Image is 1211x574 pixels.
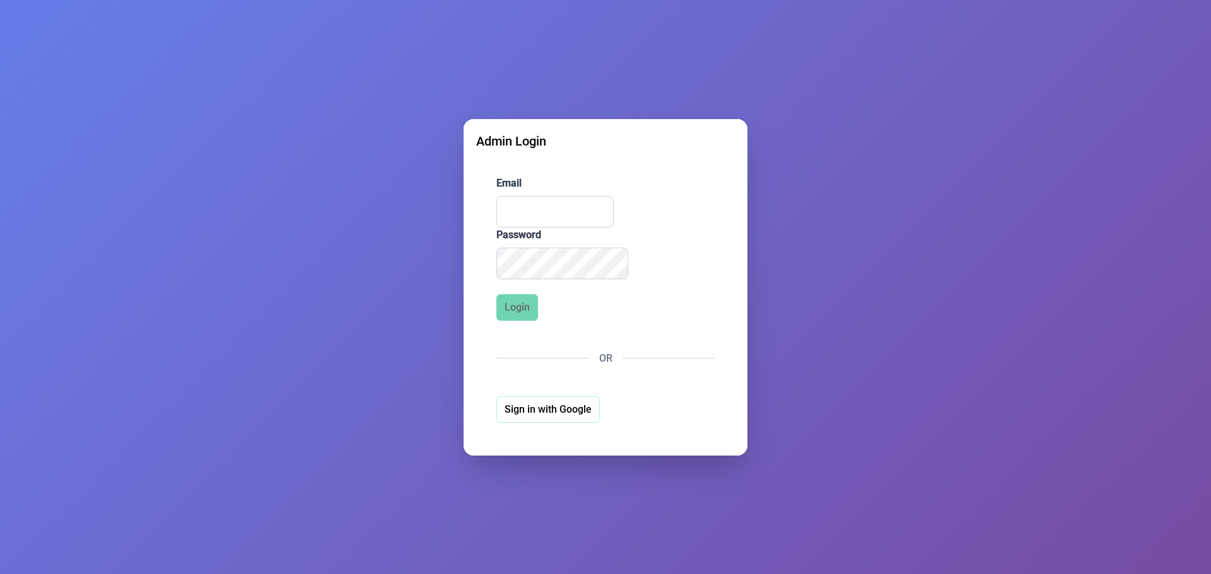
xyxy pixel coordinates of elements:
[476,132,735,151] div: Admin Login
[496,176,715,191] label: Email
[496,396,600,423] button: Sign in with Google
[496,351,715,366] div: OR
[496,294,538,321] button: Login
[505,402,592,417] span: Sign in with Google
[496,227,715,243] label: Password
[505,300,530,315] span: Login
